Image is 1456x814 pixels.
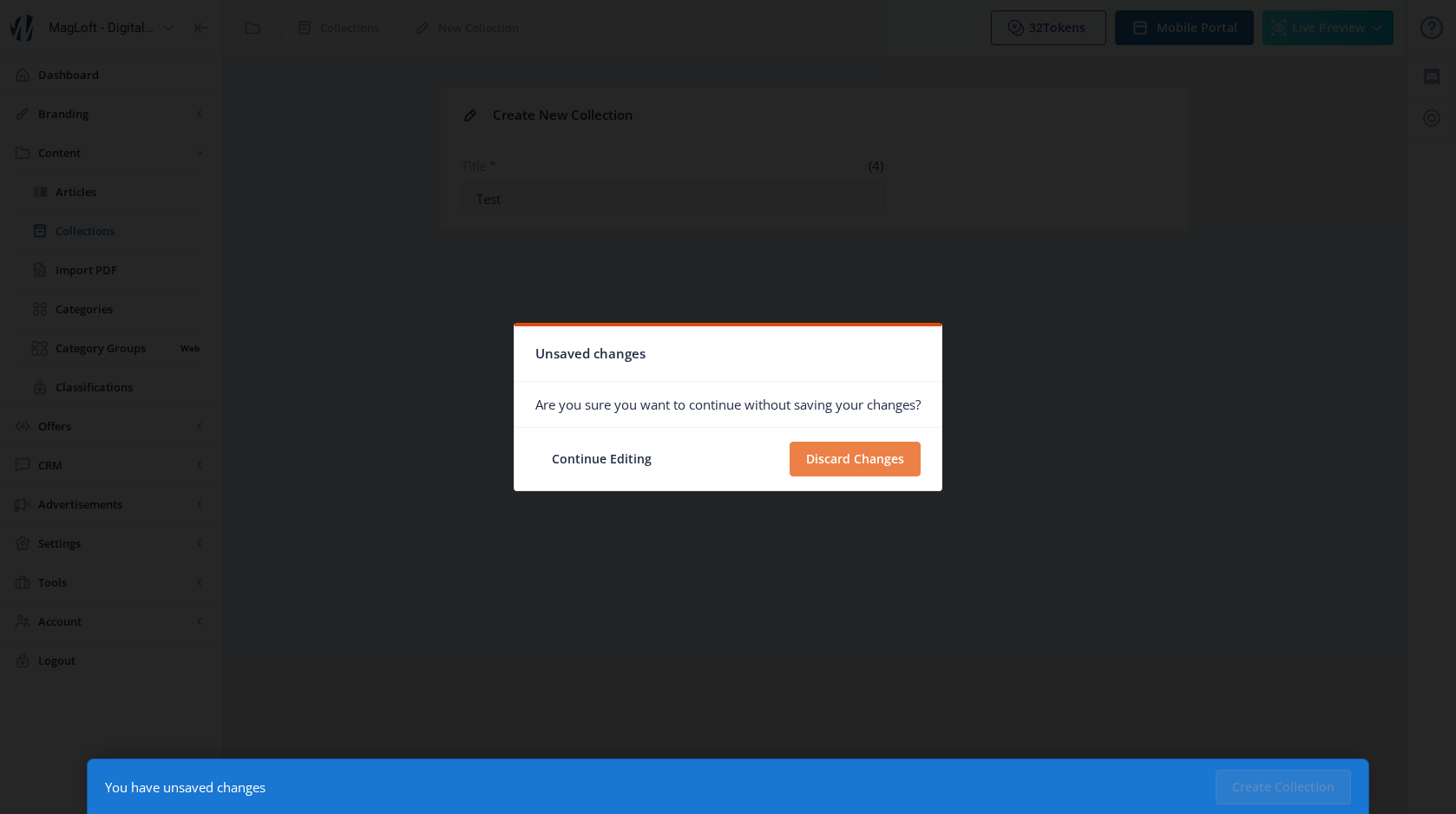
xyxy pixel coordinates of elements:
[790,442,921,476] button: Discard Changes
[105,778,266,796] div: You have unsaved changes
[535,442,668,476] button: Continue Editing
[515,326,941,382] nb-card-header: Unsaved changes
[1216,770,1351,804] button: Create Collection
[515,382,941,427] nb-card-body: Are you sure you want to continue without saving your changes?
